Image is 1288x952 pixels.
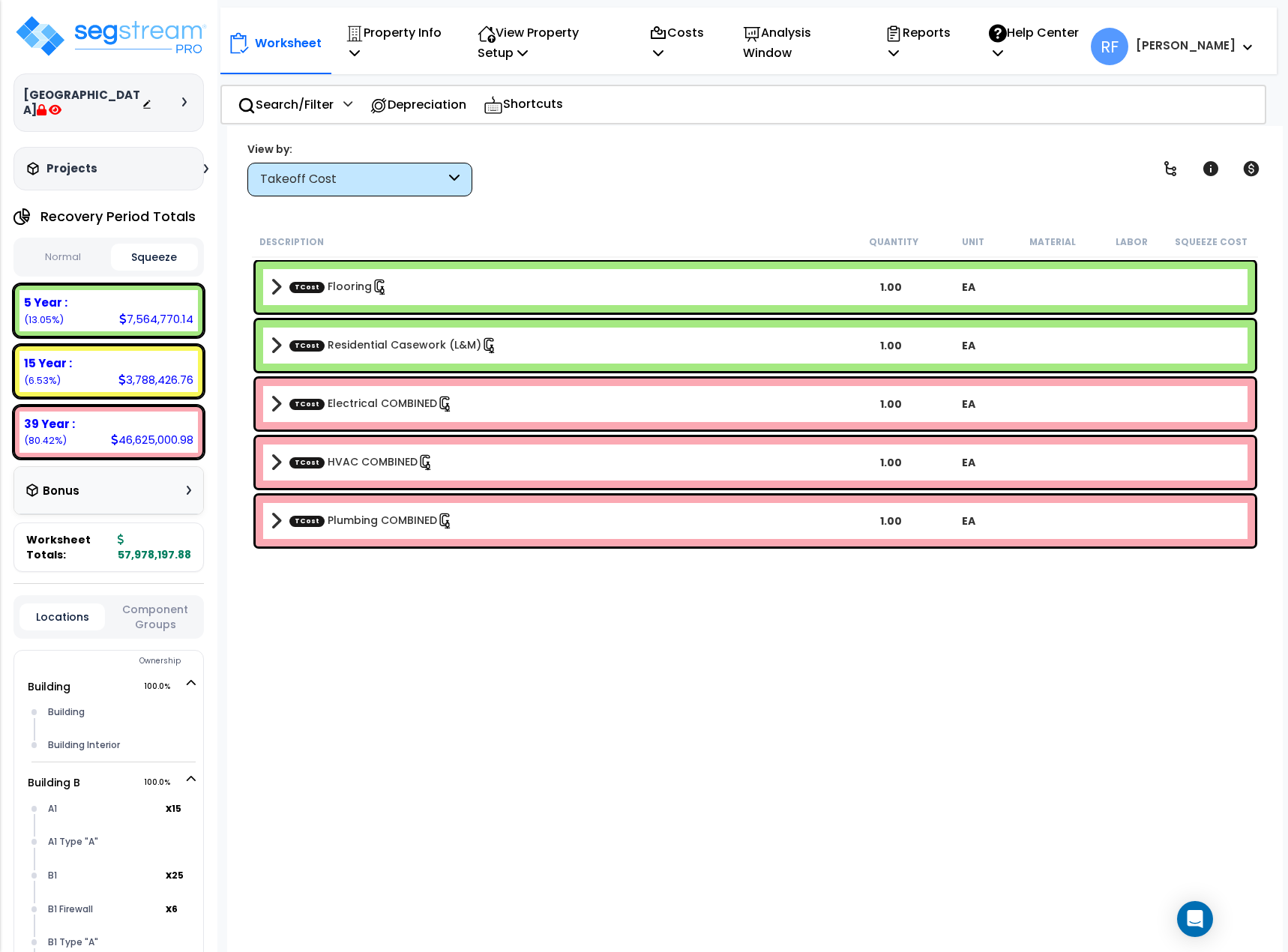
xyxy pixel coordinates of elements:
div: 3,788,426.76 [118,372,193,388]
b: x [166,867,184,882]
p: Shortcuts [484,94,563,115]
div: B1 [44,867,166,885]
a: Custom Item [289,513,454,529]
b: 57,978,197.88 [118,532,191,562]
small: Material [1029,236,1076,248]
b: x [166,801,181,816]
small: 6.5342264896743245% [24,374,61,387]
small: 25 [172,870,184,882]
div: Shortcuts [475,86,571,123]
h3: [GEOGRAPHIC_DATA] [23,88,142,118]
h3: Projects [46,161,97,176]
div: 1.00 [852,338,929,353]
p: Analysis Window [743,22,852,63]
button: Squeeze [111,244,199,271]
img: logo_pro_r.png [13,13,208,58]
div: Ownership [44,652,203,670]
b: x [166,901,178,916]
span: TCost [289,457,325,468]
p: Search/Filter [238,94,334,115]
p: Depreciation [370,94,466,115]
b: 15 Year : [24,355,72,371]
a: Custom Item [289,337,498,354]
div: EA [930,513,1007,528]
span: location multiplier [166,866,196,885]
div: Open Intercom Messenger [1177,901,1213,937]
small: Squeeze Cost [1175,236,1248,248]
div: A1 [44,800,166,818]
span: 100.0% [144,774,184,792]
div: View by: [247,142,472,157]
div: 46,625,000.98 [111,432,193,448]
p: Property Info [346,22,445,63]
div: Takeoff Cost [260,171,445,188]
b: 5 Year : [24,295,67,310]
div: EA [930,338,1007,353]
span: TCost [289,515,325,526]
div: Depreciation [361,87,475,122]
span: TCost [289,340,325,351]
small: 15 [172,803,181,815]
p: View Property Setup [478,22,617,63]
div: EA [930,397,1007,412]
div: 1.00 [852,280,929,295]
span: TCost [289,398,325,409]
span: Worksheet Totals: [26,532,112,562]
div: 1.00 [852,513,929,528]
a: Custom Item [289,279,388,295]
p: Costs [649,22,711,63]
div: 7,564,770.14 [119,311,193,327]
small: 13.047611713562887% [24,313,64,326]
h3: Bonus [43,485,79,498]
span: TCost [289,281,325,292]
div: B1 Type "A" [44,933,196,951]
small: Unit [962,236,984,248]
a: Custom Item [289,454,434,471]
p: Worksheet [255,33,322,53]
b: [PERSON_NAME] [1136,37,1236,53]
button: Normal [19,244,107,271]
p: Help Center [989,22,1083,63]
small: Labor [1116,236,1148,248]
div: A1 Type "A" [44,833,196,851]
div: 1.00 [852,455,929,470]
button: Locations [19,603,105,630]
b: 39 Year : [24,416,75,432]
span: location multiplier [166,900,196,918]
span: location multiplier [166,799,196,818]
div: Building [44,703,196,721]
small: 80.41816179676279% [24,434,67,447]
a: Building 100.0% [28,679,70,694]
div: B1 Firewall [44,900,166,918]
p: Reports [885,22,957,63]
div: Building Interior [44,736,196,754]
a: Custom Item [289,396,454,412]
span: 100.0% [144,678,184,696]
div: EA [930,280,1007,295]
div: 1.00 [852,397,929,412]
h4: Recovery Period Totals [40,209,196,224]
small: Description [259,236,324,248]
div: EA [930,455,1007,470]
small: 6 [172,903,178,915]
small: Quantity [869,236,918,248]
span: RF [1091,28,1128,65]
a: Building B 100.0% [28,775,80,790]
button: Component Groups [112,601,198,633]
